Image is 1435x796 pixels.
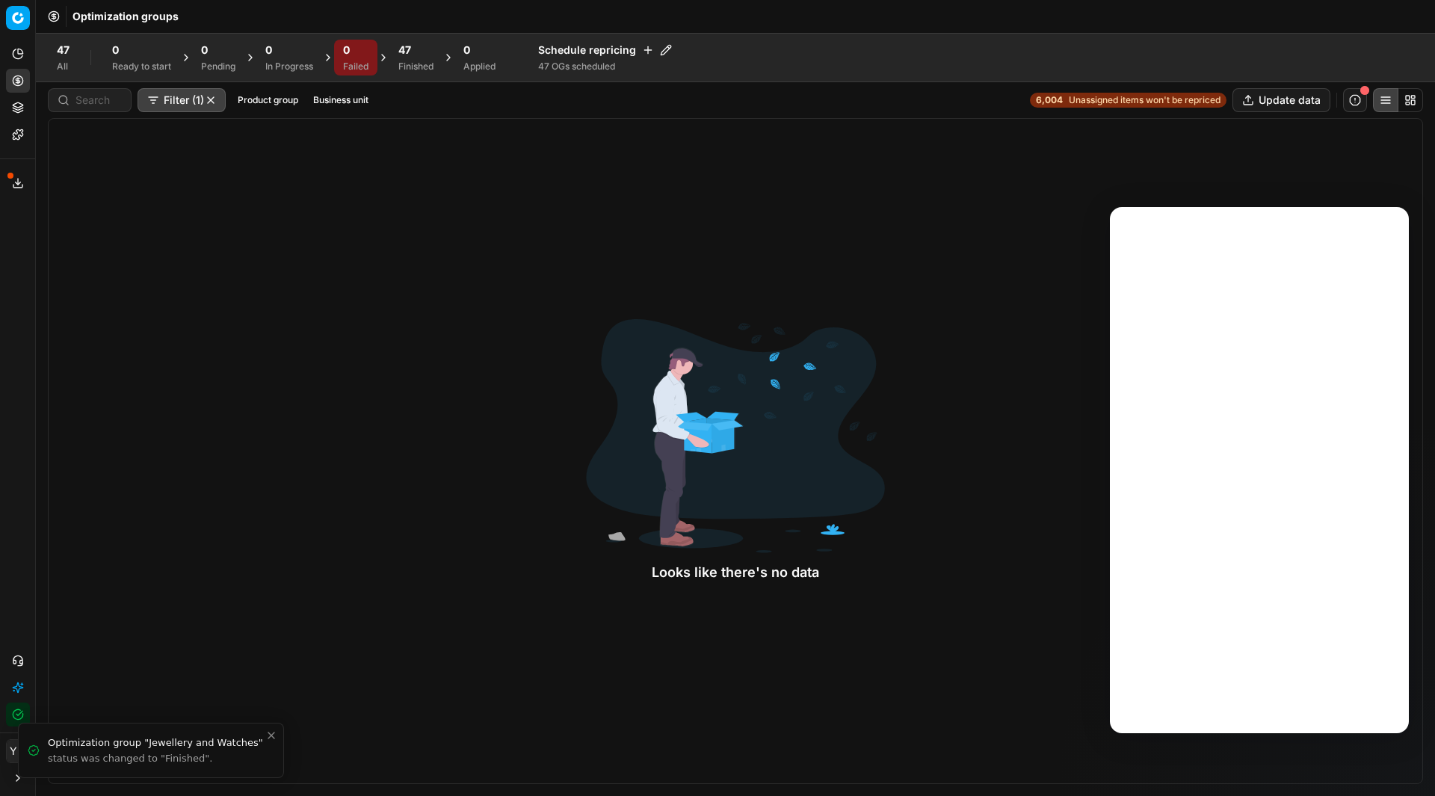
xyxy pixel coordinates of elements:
[262,726,280,744] button: Close toast
[1373,745,1409,781] iframe: Intercom live chat
[1110,207,1409,733] iframe: Intercom live chat
[6,739,30,763] button: YM
[72,9,179,24] nav: breadcrumb
[343,61,368,72] div: Failed
[75,93,122,108] input: Search
[112,61,171,72] div: Ready to start
[232,91,304,109] button: Product group
[463,43,470,58] span: 0
[112,43,119,58] span: 0
[57,61,70,72] div: All
[343,43,350,58] span: 0
[201,43,208,58] span: 0
[1036,94,1063,106] strong: 6,004
[1030,93,1226,108] a: 6,004Unassigned items won't be repriced
[1069,94,1220,106] span: Unassigned items won't be repriced
[48,752,265,765] div: status was changed to "Finished".
[1232,88,1330,112] button: Update data
[398,61,433,72] div: Finished
[538,43,672,58] h4: Schedule repricing
[7,740,29,762] span: YM
[57,43,70,58] span: 47
[398,43,411,58] span: 47
[48,735,265,750] div: Optimization group "Jewellery and Watches"
[265,43,272,58] span: 0
[265,61,313,72] div: In Progress
[586,562,885,583] div: Looks like there's no data
[538,61,672,72] div: 47 OGs scheduled
[72,9,179,24] span: Optimization groups
[463,61,496,72] div: Applied
[138,88,226,112] button: Filter (1)
[201,61,235,72] div: Pending
[307,91,374,109] button: Business unit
